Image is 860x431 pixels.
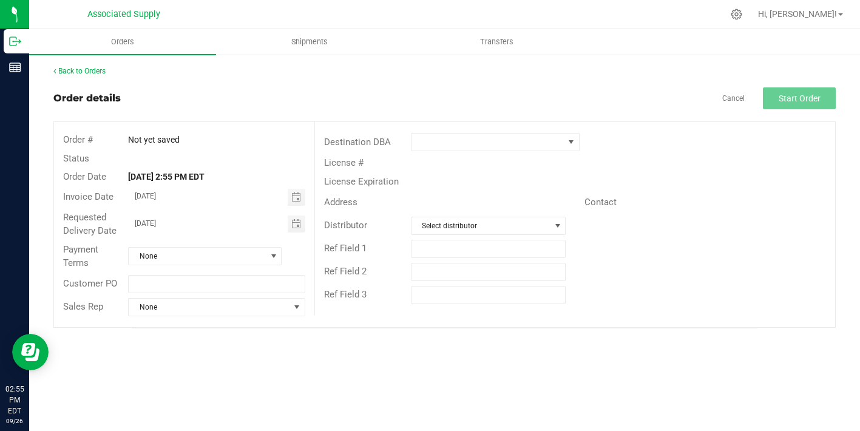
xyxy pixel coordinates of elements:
[324,266,367,277] span: Ref Field 2
[216,29,403,55] a: Shipments
[63,278,117,289] span: Customer PO
[63,153,89,164] span: Status
[779,93,821,103] span: Start Order
[29,29,216,55] a: Orders
[53,67,106,75] a: Back to Orders
[129,248,266,265] span: None
[63,244,98,269] span: Payment Terms
[324,176,399,187] span: License Expiration
[729,8,744,20] div: Manage settings
[12,334,49,370] iframe: Resource center
[63,301,103,312] span: Sales Rep
[5,384,24,416] p: 02:55 PM EDT
[129,299,289,316] span: None
[763,87,836,109] button: Start Order
[288,215,305,232] span: Toggle calendar
[288,189,305,206] span: Toggle calendar
[324,137,391,148] span: Destination DBA
[324,243,367,254] span: Ref Field 1
[464,36,530,47] span: Transfers
[9,35,21,47] inline-svg: Outbound
[411,217,550,234] span: Select distributor
[324,220,367,231] span: Distributor
[324,197,357,208] span: Address
[53,91,121,106] div: Order details
[275,36,344,47] span: Shipments
[128,135,180,144] span: Not yet saved
[584,197,617,208] span: Contact
[63,171,106,182] span: Order Date
[95,36,151,47] span: Orders
[63,191,113,202] span: Invoice Date
[128,172,205,182] strong: [DATE] 2:55 PM EDT
[63,212,117,237] span: Requested Delivery Date
[5,416,24,426] p: 09/26
[758,9,837,19] span: Hi, [PERSON_NAME]!
[63,134,93,145] span: Order #
[722,93,745,104] a: Cancel
[403,29,590,55] a: Transfers
[324,157,364,168] span: License #
[324,289,367,300] span: Ref Field 3
[87,9,160,19] span: Associated Supply
[9,61,21,73] inline-svg: Reports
